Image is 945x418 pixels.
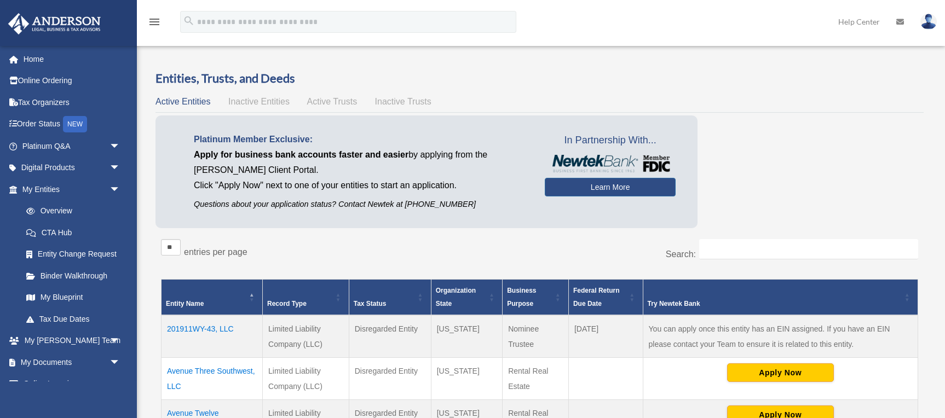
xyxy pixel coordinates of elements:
[920,14,937,30] img: User Pic
[110,135,131,158] span: arrow_drop_down
[643,315,918,358] td: You can apply once this entity has an EIN assigned. If you have an EIN please contact your Team t...
[503,315,569,358] td: Nominee Trustee
[15,243,131,265] a: Entity Change Request
[375,97,431,106] span: Inactive Trusts
[643,280,918,316] th: Try Newtek Bank : Activate to sort
[503,280,569,316] th: Business Purpose: Activate to sort
[8,157,137,179] a: Digital Productsarrow_drop_down
[8,178,131,200] a: My Entitiesarrow_drop_down
[15,265,131,287] a: Binder Walkthrough
[573,287,620,307] span: Federal Return Due Date
[166,300,204,307] span: Entity Name
[431,280,502,316] th: Organization State: Activate to sort
[545,132,676,149] span: In Partnership With...
[194,198,528,211] p: Questions about your application status? Contact Newtek at [PHONE_NUMBER]
[354,300,387,307] span: Tax Status
[183,15,195,27] i: search
[8,351,137,373] a: My Documentsarrow_drop_down
[8,48,137,70] a: Home
[8,91,137,113] a: Tax Organizers
[5,13,104,34] img: Anderson Advisors Platinum Portal
[545,178,676,196] a: Learn More
[666,249,696,259] label: Search:
[15,308,131,330] a: Tax Due Dates
[307,97,358,106] span: Active Trusts
[648,297,901,310] div: Try Newtek Bank
[8,113,137,136] a: Order StatusNEW
[349,280,431,316] th: Tax Status: Activate to sort
[110,178,131,201] span: arrow_drop_down
[507,287,536,307] span: Business Purpose
[155,70,924,87] h3: Entities, Trusts, and Deeds
[63,116,87,132] div: NEW
[8,70,137,92] a: Online Ordering
[263,315,349,358] td: Limited Liability Company (LLC)
[228,97,290,106] span: Inactive Entities
[162,358,263,400] td: Avenue Three Southwest, LLC
[110,330,131,352] span: arrow_drop_down
[194,147,528,178] p: by applying from the [PERSON_NAME] Client Portal.
[568,315,643,358] td: [DATE]
[194,132,528,147] p: Platinum Member Exclusive:
[162,315,263,358] td: 201911WY-43, LLC
[349,358,431,400] td: Disregarded Entity
[568,280,643,316] th: Federal Return Due Date: Activate to sort
[110,157,131,179] span: arrow_drop_down
[184,247,247,257] label: entries per page
[194,150,408,159] span: Apply for business bank accounts faster and easier
[155,97,210,106] span: Active Entities
[8,135,137,157] a: Platinum Q&Aarrow_drop_down
[263,358,349,400] td: Limited Liability Company (LLC)
[8,373,137,395] a: Online Learningarrow_drop_down
[110,373,131,396] span: arrow_drop_down
[110,351,131,374] span: arrow_drop_down
[162,280,263,316] th: Entity Name: Activate to invert sorting
[194,178,528,193] p: Click "Apply Now" next to one of your entities to start an application.
[503,358,569,400] td: Rental Real Estate
[148,19,161,28] a: menu
[15,200,126,222] a: Overview
[15,222,131,243] a: CTA Hub
[550,155,670,172] img: NewtekBankLogoSM.png
[15,287,131,309] a: My Blueprint
[727,363,834,382] button: Apply Now
[431,315,502,358] td: [US_STATE]
[436,287,476,307] span: Organization State
[431,358,502,400] td: [US_STATE]
[267,300,307,307] span: Record Type
[263,280,349,316] th: Record Type: Activate to sort
[349,315,431,358] td: Disregarded Entity
[8,330,137,352] a: My [PERSON_NAME] Teamarrow_drop_down
[148,15,161,28] i: menu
